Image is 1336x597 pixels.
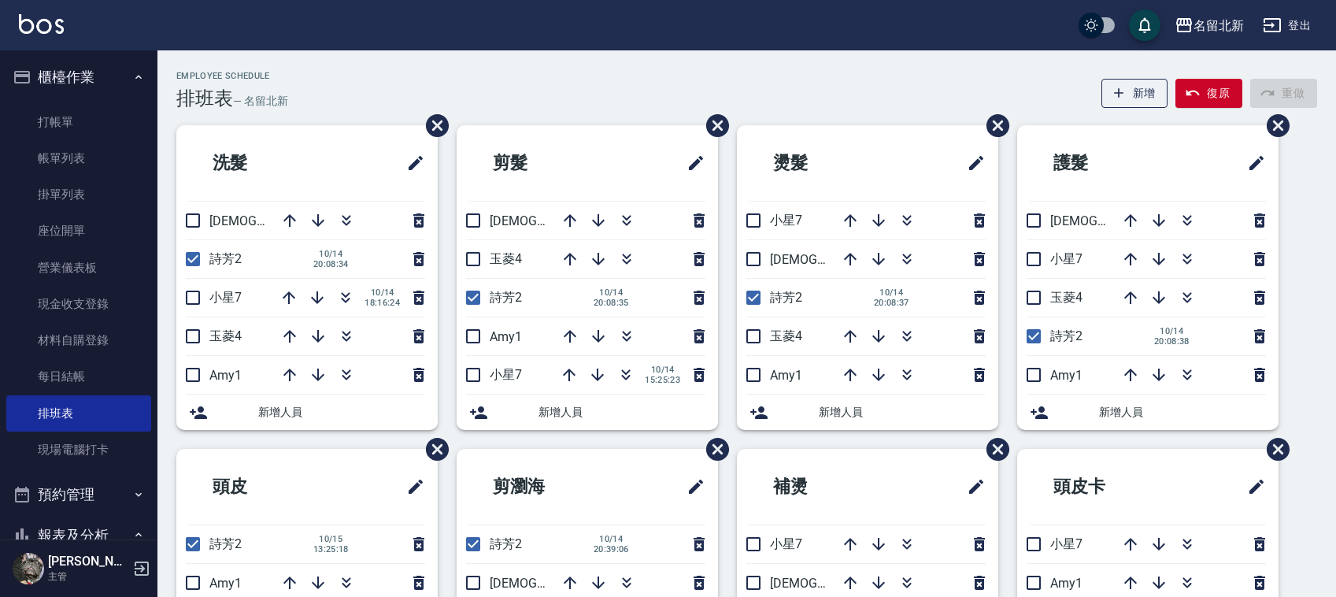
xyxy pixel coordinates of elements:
h2: 剪髮 [469,135,614,191]
span: 修改班表的標題 [397,144,425,182]
span: 玉菱4 [770,328,802,343]
button: save [1129,9,1160,41]
span: 玉菱4 [209,328,242,343]
span: [DEMOGRAPHIC_DATA]9 [490,576,627,591]
span: [DEMOGRAPHIC_DATA]9 [209,213,346,228]
span: 20:08:34 [313,259,349,269]
h2: 頭皮卡 [1030,458,1183,515]
span: 13:25:18 [313,544,349,554]
span: 玉菱4 [490,251,522,266]
span: 20:08:35 [594,298,629,308]
button: 登出 [1256,11,1317,40]
span: 10/14 [594,287,629,298]
a: 打帳單 [6,104,151,140]
span: 刪除班表 [1255,102,1292,149]
span: 新增人員 [258,404,425,421]
span: 刪除班表 [975,426,1012,473]
h2: 洗髮 [189,135,334,191]
span: [DEMOGRAPHIC_DATA]9 [770,576,907,591]
span: 新增人員 [538,404,705,421]
span: 玉菱4 [1050,290,1082,305]
h6: — 名留北新 [233,93,288,109]
span: 刪除班表 [1255,426,1292,473]
span: 修改班表的標題 [677,144,705,182]
a: 營業儀表板 [6,250,151,286]
span: 10/14 [874,287,909,298]
span: 小星7 [1050,536,1082,551]
button: 名留北新 [1168,9,1250,42]
button: 預約管理 [6,474,151,515]
h2: 補燙 [749,458,894,515]
span: Amy1 [1050,576,1082,591]
span: 小星7 [770,536,802,551]
a: 帳單列表 [6,140,151,176]
a: 座位開單 [6,213,151,249]
span: 18:16:24 [365,298,400,308]
span: 新增人員 [1099,404,1266,421]
a: 掛單列表 [6,176,151,213]
h2: Employee Schedule [176,71,288,81]
span: 新增人員 [819,404,986,421]
span: 小星7 [770,213,802,228]
h2: 剪瀏海 [469,458,623,515]
a: 現金收支登錄 [6,286,151,322]
button: 櫃檯作業 [6,57,151,98]
span: 修改班表的標題 [1238,144,1266,182]
button: 復原 [1175,79,1242,108]
span: 修改班表的標題 [1238,468,1266,506]
span: 20:39:06 [594,544,629,554]
h2: 護髮 [1030,135,1175,191]
p: 主管 [48,569,128,584]
a: 每日結帳 [6,358,151,395]
div: 新增人員 [737,395,998,430]
span: 10/14 [645,365,680,375]
div: 名留北新 [1194,16,1244,35]
h2: 燙髮 [749,135,894,191]
span: 10/14 [1154,326,1190,336]
span: 詩芳2 [490,536,522,551]
span: 小星7 [1050,251,1082,266]
span: [DEMOGRAPHIC_DATA]9 [770,252,907,267]
button: 報表及分析 [6,515,151,556]
span: Amy1 [490,329,522,344]
span: 刪除班表 [694,426,731,473]
h5: [PERSON_NAME] [48,554,128,569]
span: 詩芳2 [770,290,802,305]
span: Amy1 [770,368,802,383]
span: Amy1 [1050,368,1082,383]
span: 刪除班表 [414,426,451,473]
span: 20:08:38 [1154,336,1190,347]
span: 詩芳2 [209,536,242,551]
button: 新增 [1101,79,1168,108]
h2: 頭皮 [189,458,334,515]
span: 刪除班表 [694,102,731,149]
img: Person [13,553,44,584]
span: 小星7 [490,367,522,382]
span: Amy1 [209,368,242,383]
span: 修改班表的標題 [397,468,425,506]
a: 材料自購登錄 [6,322,151,358]
h3: 排班表 [176,87,233,109]
span: 刪除班表 [975,102,1012,149]
span: 10/15 [313,534,349,544]
span: 20:08:37 [874,298,909,308]
a: 現場電腦打卡 [6,432,151,468]
div: 新增人員 [176,395,438,430]
span: 小星7 [209,290,242,305]
span: [DEMOGRAPHIC_DATA]9 [1050,213,1187,228]
span: 修改班表的標題 [957,144,986,182]
div: 新增人員 [1017,395,1279,430]
span: 詩芳2 [209,251,242,266]
span: [DEMOGRAPHIC_DATA]9 [490,213,627,228]
span: 詩芳2 [1050,328,1082,343]
span: 刪除班表 [414,102,451,149]
span: Amy1 [209,576,242,591]
span: 10/14 [313,249,349,259]
span: 10/14 [594,534,629,544]
span: 10/14 [365,287,400,298]
img: Logo [19,14,64,34]
span: 修改班表的標題 [677,468,705,506]
span: 詩芳2 [490,290,522,305]
div: 新增人員 [457,395,718,430]
a: 排班表 [6,395,151,432]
